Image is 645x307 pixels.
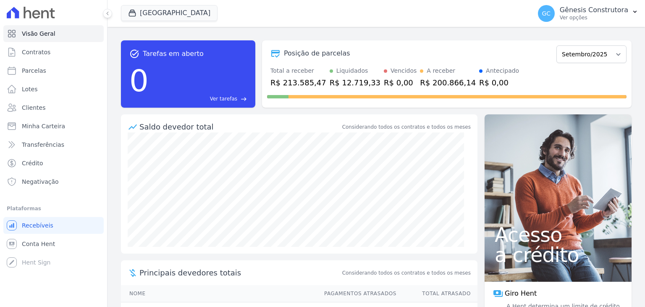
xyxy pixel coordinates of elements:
[3,236,104,252] a: Conta Hent
[22,140,64,149] span: Transferências
[7,204,100,214] div: Plataformas
[270,77,326,88] div: R$ 213.585,47
[384,77,417,88] div: R$ 0,00
[3,62,104,79] a: Parcelas
[336,66,368,75] div: Liquidados
[121,5,218,21] button: [GEOGRAPHIC_DATA]
[560,14,628,21] p: Ver opções
[330,77,380,88] div: R$ 12.719,33
[22,159,43,167] span: Crédito
[3,81,104,98] a: Lotes
[8,278,29,299] iframe: Intercom live chat
[129,49,139,59] span: task_alt
[22,177,59,186] span: Negativação
[3,136,104,153] a: Transferências
[531,2,645,25] button: GC Gênesis Construtora Ver opções
[3,217,104,234] a: Recebíveis
[3,99,104,116] a: Clientes
[3,173,104,190] a: Negativação
[342,269,471,277] span: Considerando todos os contratos e todos os meses
[270,66,326,75] div: Total a receber
[495,245,621,265] span: a crédito
[22,29,55,38] span: Visão Geral
[121,285,316,302] th: Nome
[542,11,551,16] span: GC
[486,66,519,75] div: Antecipado
[22,66,46,75] span: Parcelas
[391,66,417,75] div: Vencidos
[284,48,350,58] div: Posição de parcelas
[342,123,471,131] div: Considerando todos os contratos e todos os meses
[139,267,341,278] span: Principais devedores totais
[22,221,53,230] span: Recebíveis
[152,95,247,103] a: Ver tarefas east
[427,66,455,75] div: A receber
[22,103,45,112] span: Clientes
[22,85,38,93] span: Lotes
[22,122,65,130] span: Minha Carteira
[3,25,104,42] a: Visão Geral
[210,95,237,103] span: Ver tarefas
[3,155,104,172] a: Crédito
[241,96,247,102] span: east
[560,6,628,14] p: Gênesis Construtora
[3,118,104,135] a: Minha Carteira
[129,59,149,103] div: 0
[505,288,537,299] span: Giro Hent
[495,225,621,245] span: Acesso
[420,77,476,88] div: R$ 200.866,14
[316,285,397,302] th: Pagamentos Atrasados
[139,121,341,132] div: Saldo devedor total
[22,240,55,248] span: Conta Hent
[479,77,519,88] div: R$ 0,00
[22,48,50,56] span: Contratos
[397,285,477,302] th: Total Atrasado
[143,49,204,59] span: Tarefas em aberto
[3,44,104,61] a: Contratos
